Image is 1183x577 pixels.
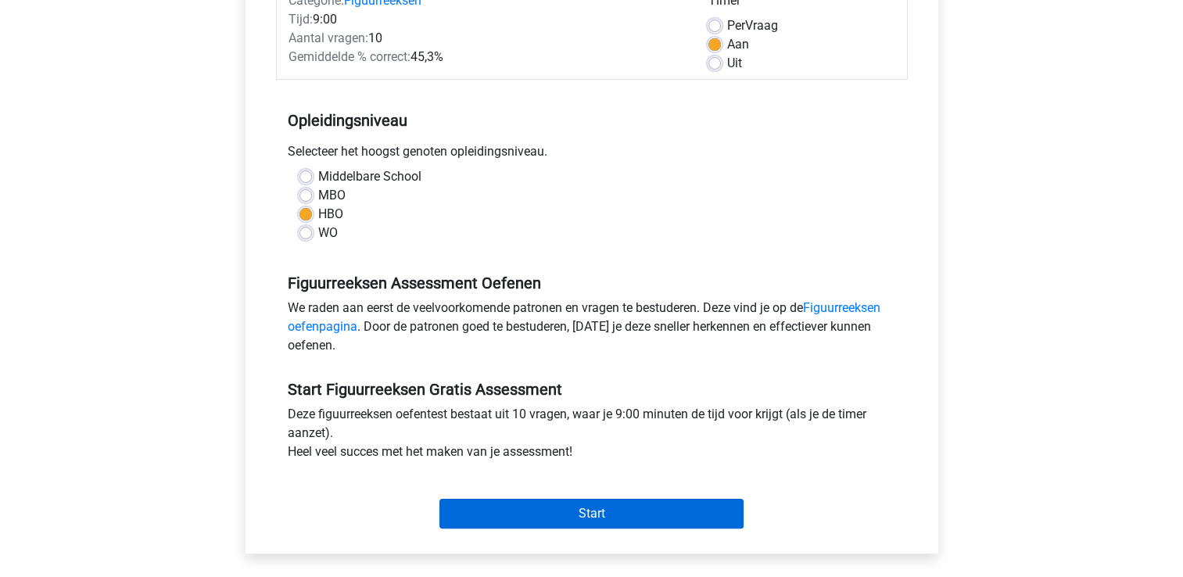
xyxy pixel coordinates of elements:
[288,105,896,136] h5: Opleidingsniveau
[276,405,908,468] div: Deze figuurreeksen oefentest bestaat uit 10 vragen, waar je 9:00 minuten de tijd voor krijgt (als...
[277,48,697,66] div: 45,3%
[318,186,346,205] label: MBO
[727,35,749,54] label: Aan
[318,167,421,186] label: Middelbare School
[727,16,778,35] label: Vraag
[276,299,908,361] div: We raden aan eerst de veelvoorkomende patronen en vragen te bestuderen. Deze vind je op de . Door...
[289,12,313,27] span: Tijd:
[727,54,742,73] label: Uit
[288,380,896,399] h5: Start Figuurreeksen Gratis Assessment
[277,29,697,48] div: 10
[289,49,410,64] span: Gemiddelde % correct:
[277,10,697,29] div: 9:00
[318,205,343,224] label: HBO
[289,30,368,45] span: Aantal vragen:
[727,18,745,33] span: Per
[276,142,908,167] div: Selecteer het hoogst genoten opleidingsniveau.
[318,224,338,242] label: WO
[439,499,744,529] input: Start
[288,274,896,292] h5: Figuurreeksen Assessment Oefenen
